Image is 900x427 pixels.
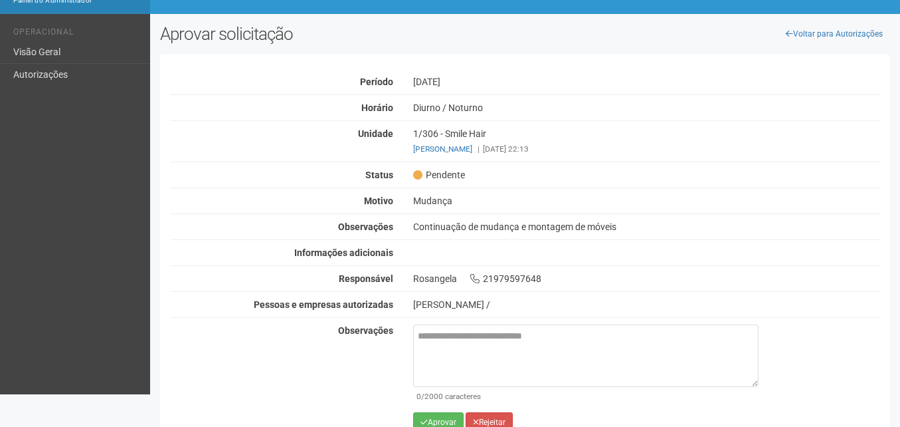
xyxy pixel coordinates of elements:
[160,24,515,44] h2: Aprovar solicitação
[403,221,890,233] div: Continuação de mudança e montagem de móveis
[294,247,393,258] strong: Informações adicionais
[254,299,393,310] strong: Pessoas e empresas autorizadas
[339,273,393,284] strong: Responsável
[416,390,755,402] div: /2000 caracteres
[364,196,393,206] strong: Motivo
[403,195,890,207] div: Mudança
[13,27,140,41] li: Operacional
[403,76,890,88] div: [DATE]
[413,144,472,154] a: [PERSON_NAME]
[360,76,393,87] strong: Período
[413,299,880,311] div: [PERSON_NAME] /
[361,102,393,113] strong: Horário
[403,273,890,285] div: Rosangela 21979597648
[338,221,393,232] strong: Observações
[413,169,465,181] span: Pendente
[338,325,393,336] strong: Observações
[403,102,890,114] div: Diurno / Noturno
[358,128,393,139] strong: Unidade
[403,128,890,155] div: 1/306 - Smile Hair
[413,143,880,155] div: [DATE] 22:13
[478,144,480,154] span: |
[778,24,890,44] a: Voltar para Autorizações
[365,170,393,180] strong: Status
[416,392,421,401] span: 0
